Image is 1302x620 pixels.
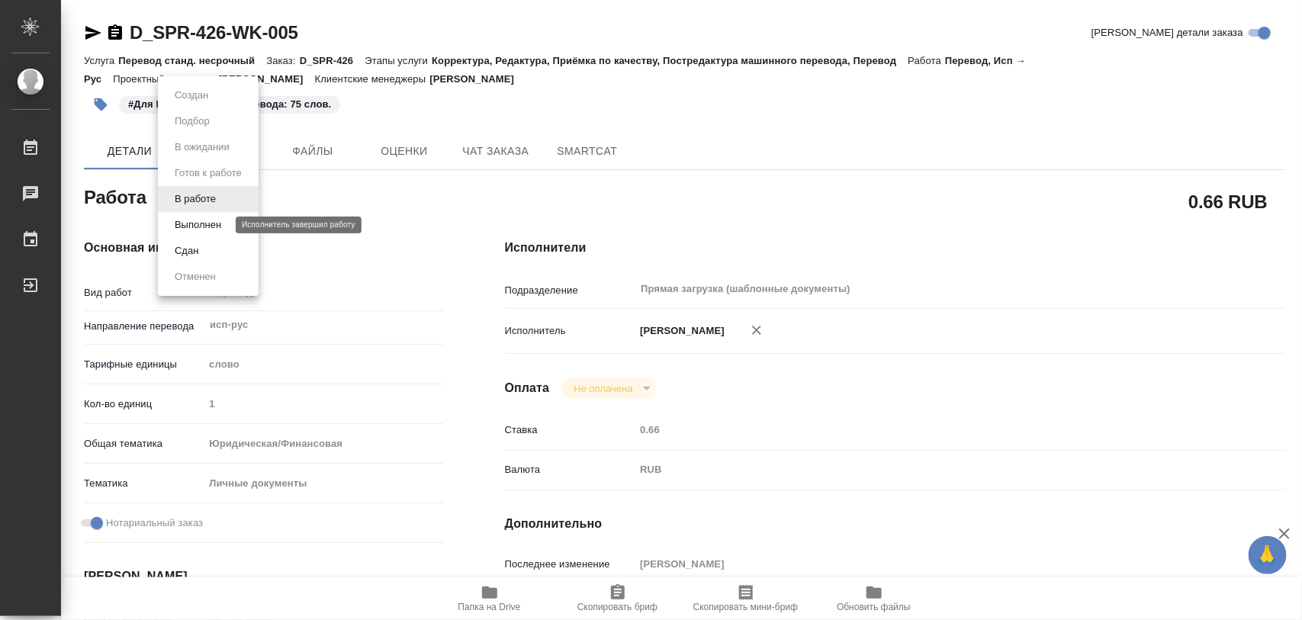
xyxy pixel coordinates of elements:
[170,268,220,285] button: Отменен
[170,191,220,207] button: В работе
[170,165,246,182] button: Готов к работе
[170,217,226,233] button: Выполнен
[170,113,214,130] button: Подбор
[170,243,203,259] button: Сдан
[170,139,234,156] button: В ожидании
[170,87,213,104] button: Создан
